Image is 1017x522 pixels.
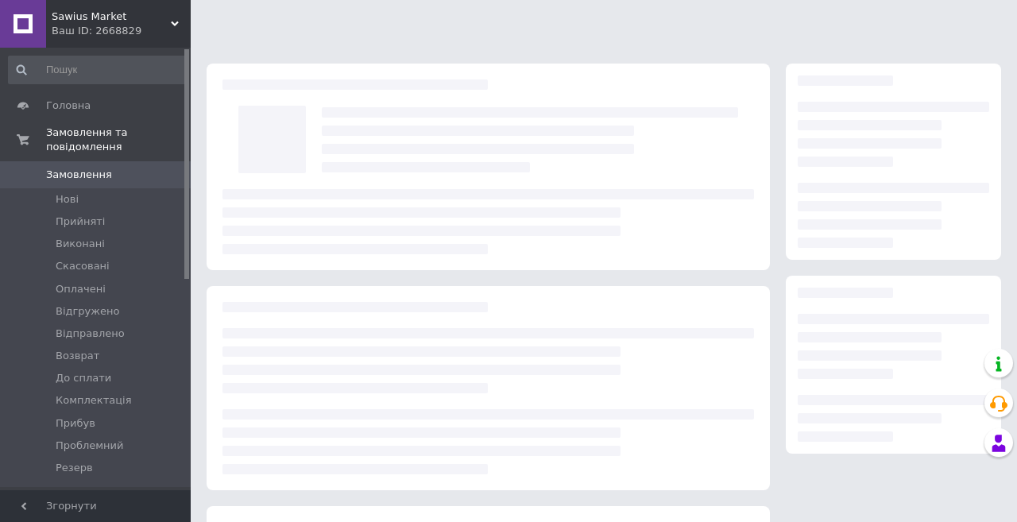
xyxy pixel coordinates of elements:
[56,461,93,475] span: Резерв
[56,304,119,319] span: Відгружено
[52,24,191,38] div: Ваш ID: 2668829
[56,282,106,296] span: Оплачені
[8,56,188,84] input: Пошук
[56,393,131,408] span: Комплектація
[46,168,112,182] span: Замовлення
[56,416,95,431] span: Прибув
[46,99,91,113] span: Головна
[46,126,191,154] span: Замовлення та повідомлення
[56,327,125,341] span: Відправлено
[56,439,124,453] span: Проблемний
[56,192,79,207] span: Нові
[56,215,105,229] span: Прийняті
[56,237,105,251] span: Виконані
[56,349,99,363] span: Возврат
[52,10,171,24] span: Sawius Market
[56,259,110,273] span: Скасовані
[56,371,111,385] span: До сплати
